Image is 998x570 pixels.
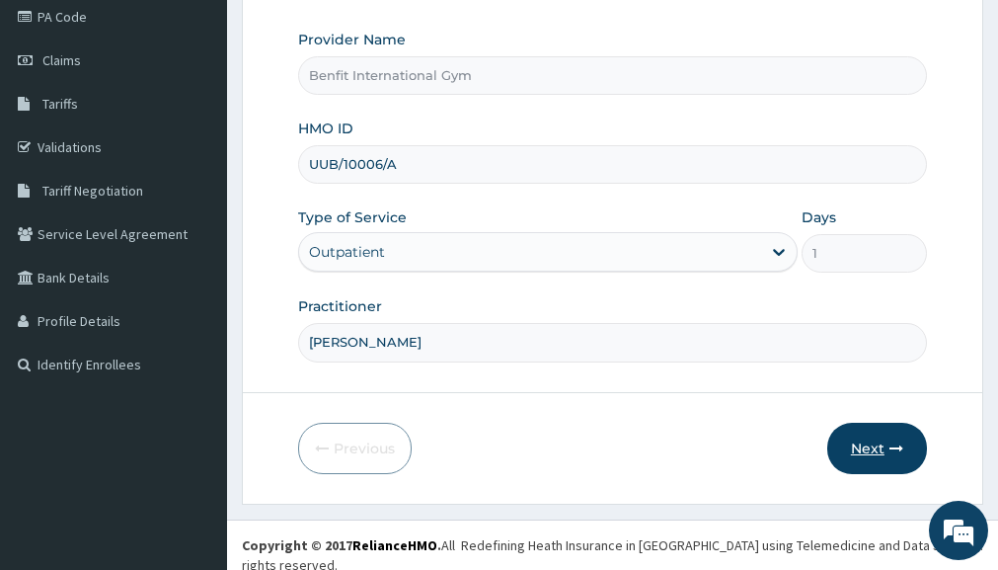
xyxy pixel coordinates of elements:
label: HMO ID [298,119,353,138]
label: Type of Service [298,207,407,227]
div: Chat with us now [103,111,332,136]
span: Tariffs [42,95,78,113]
label: Practitioner [298,296,382,316]
button: Previous [298,423,412,474]
textarea: Type your message and hit 'Enter' [10,368,376,438]
label: Days [802,207,836,227]
span: Tariff Negotiation [42,182,143,200]
img: d_794563401_company_1708531726252_794563401 [37,99,80,148]
label: Provider Name [298,30,406,49]
input: Enter Name [298,323,927,362]
span: Claims [42,51,81,69]
input: Enter HMO ID [298,145,927,184]
div: Minimize live chat window [324,10,371,57]
span: We're online! [115,163,272,363]
strong: Copyright © 2017 . [242,536,441,554]
div: Redefining Heath Insurance in [GEOGRAPHIC_DATA] using Telemedicine and Data Science! [461,535,983,555]
button: Next [827,423,927,474]
a: RelianceHMO [352,536,437,554]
